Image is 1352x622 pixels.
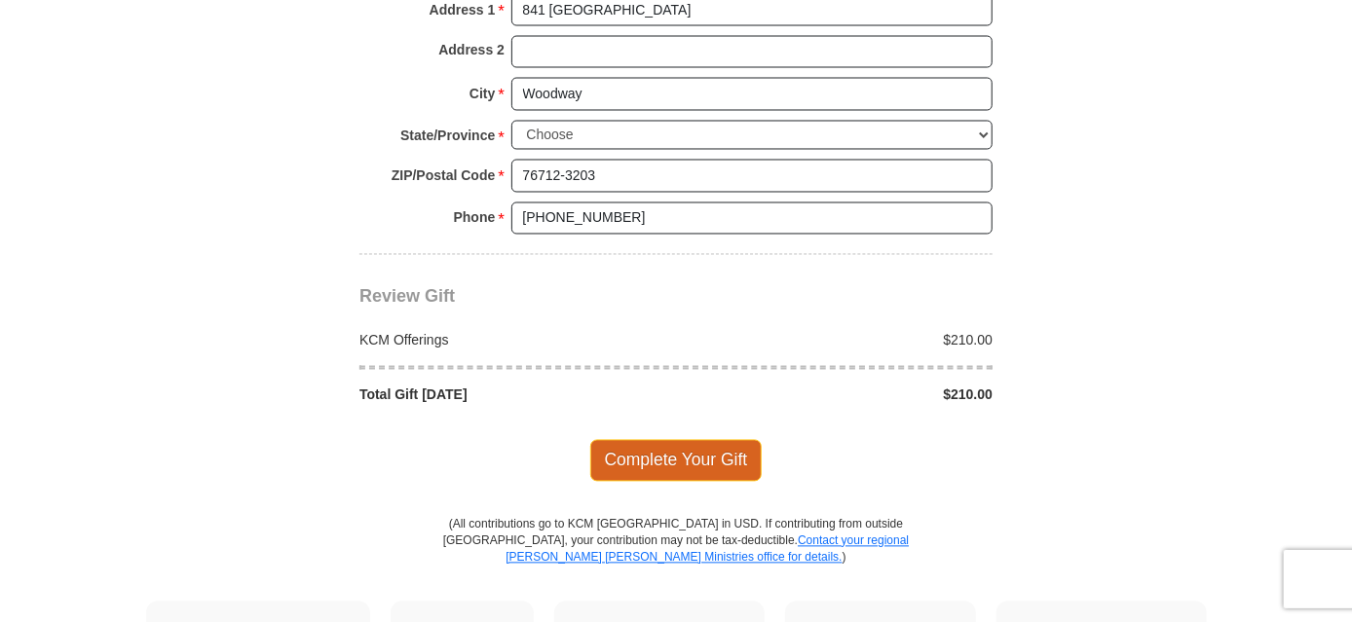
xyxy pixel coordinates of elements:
[392,163,496,190] strong: ZIP/Postal Code
[442,517,910,602] p: (All contributions go to KCM [GEOGRAPHIC_DATA] in USD. If contributing from outside [GEOGRAPHIC_D...
[590,440,763,481] span: Complete Your Gift
[506,534,909,565] a: Contact your regional [PERSON_NAME] [PERSON_NAME] Ministries office for details.
[676,331,1003,350] div: $210.00
[359,287,455,307] span: Review Gift
[676,385,1003,405] div: $210.00
[400,123,495,150] strong: State/Province
[438,36,505,63] strong: Address 2
[350,331,677,350] div: KCM Offerings
[350,385,677,405] div: Total Gift [DATE]
[469,81,495,108] strong: City
[454,204,496,232] strong: Phone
